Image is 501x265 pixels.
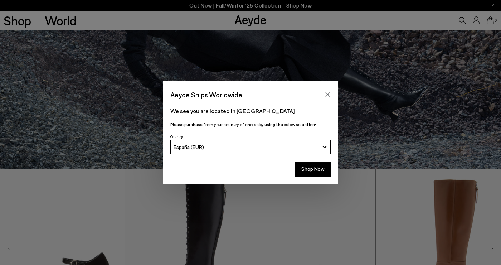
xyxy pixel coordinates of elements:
[295,162,331,177] button: Shop Now
[170,134,183,139] span: Country
[322,89,333,100] button: Close
[170,88,242,101] span: Aeyde Ships Worldwide
[170,121,331,128] p: Please purchase from your country of choice by using the below selection:
[174,144,204,150] span: España (EUR)
[170,107,331,115] p: We see you are located in [GEOGRAPHIC_DATA]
